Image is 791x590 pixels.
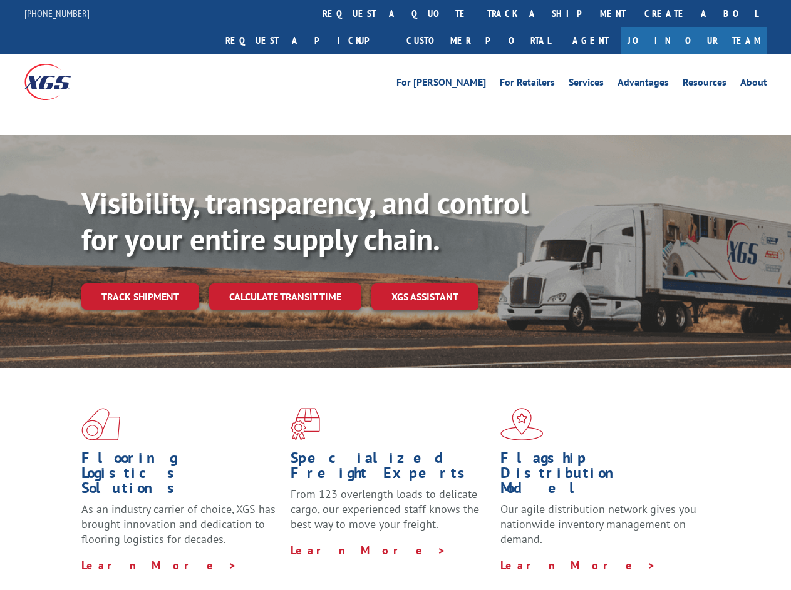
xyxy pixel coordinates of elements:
p: From 123 overlength loads to delicate cargo, our experienced staff knows the best way to move you... [291,487,490,542]
a: Agent [560,27,621,54]
a: Calculate transit time [209,283,361,310]
h1: Flooring Logistics Solutions [81,450,281,502]
h1: Specialized Freight Experts [291,450,490,487]
a: Join Our Team [621,27,767,54]
a: Advantages [618,78,669,91]
a: Customer Portal [397,27,560,54]
a: Learn More > [500,558,656,572]
span: As an industry carrier of choice, XGS has brought innovation and dedication to flooring logistics... [81,502,276,546]
span: Our agile distribution network gives you nationwide inventory management on demand. [500,502,696,546]
a: Services [569,78,604,91]
a: For [PERSON_NAME] [396,78,486,91]
img: xgs-icon-focused-on-flooring-red [291,408,320,440]
a: For Retailers [500,78,555,91]
b: Visibility, transparency, and control for your entire supply chain. [81,183,529,258]
img: xgs-icon-flagship-distribution-model-red [500,408,544,440]
h1: Flagship Distribution Model [500,450,700,502]
a: About [740,78,767,91]
img: xgs-icon-total-supply-chain-intelligence-red [81,408,120,440]
a: [PHONE_NUMBER] [24,7,90,19]
a: Learn More > [291,543,447,557]
a: Learn More > [81,558,237,572]
a: Track shipment [81,283,199,310]
a: XGS ASSISTANT [371,283,478,310]
a: Resources [683,78,726,91]
a: Request a pickup [216,27,397,54]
